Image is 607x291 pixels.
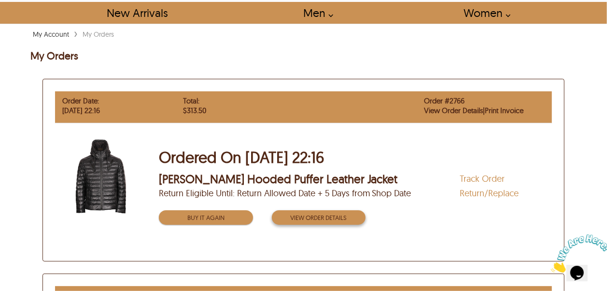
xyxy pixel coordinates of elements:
div: Order # 2766 [424,96,545,106]
button: Buy it Again [159,210,253,225]
a: View Order Details [424,106,483,115]
span: › [74,25,78,42]
a: Print Invoice [485,106,523,115]
iframe: chat widget [547,231,607,276]
div: My Orders [80,29,116,39]
a: Shop New Arrivals [96,2,179,24]
a: My Account [30,30,71,39]
a: Return/Replace [460,188,519,199]
img: Chat attention grabber [4,4,64,42]
a: shop men's leather jackets [292,2,339,24]
div: Total: [183,96,424,106]
span: Return Eligible Until: Return Allowed Date + 5 Days from Shop Date [159,189,460,198]
span: Jul 29th, 2025, 22:16-Africa/Maputo [62,106,100,115]
div: Ordered On [159,143,535,172]
button: View order Details [272,210,366,225]
div: Order Date: [62,96,183,106]
a: Track Order [460,173,505,184]
span: [PERSON_NAME] Hooded Puffer Leather Jacket [159,174,460,184]
a: Shop Women Leather Jackets [452,2,516,24]
div: | [424,106,545,116]
span: Jul 29th, 2025, 22:16-Africa/Maputo [245,147,324,167]
div: $313.50 [183,106,424,116]
h1: My Orders [30,48,78,65]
